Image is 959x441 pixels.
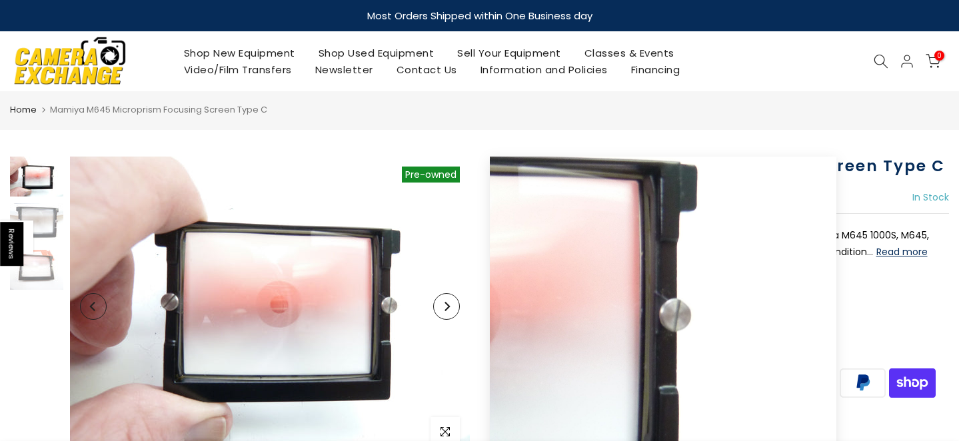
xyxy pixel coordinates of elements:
[738,366,788,399] img: google pay
[572,45,686,61] a: Classes & Events
[50,103,267,116] span: Mamiya M645 Microprism Focusing Screen Type C
[10,250,63,290] img: Mamiya M645 Microprism Focusing Screen Type C Medium Format Equipment - Medium Format Accessories...
[934,51,944,61] span: 0
[638,366,688,399] img: apple pay
[619,61,692,78] a: Financing
[490,399,540,432] img: visa
[433,293,460,320] button: Next
[10,203,63,243] img: Mamiya M645 Microprism Focusing Screen Type C Medium Format Equipment - Medium Format Accessories...
[80,293,107,320] button: Previous
[589,366,639,399] img: american express
[490,366,540,399] img: synchrony
[926,54,940,69] a: 0
[688,366,738,399] img: discover
[490,157,950,176] h1: Mamiya M645 Microprism Focusing Screen Type C
[610,282,676,292] span: Add to cart
[385,61,469,78] a: Contact Us
[172,61,303,78] a: Video/Film Transfers
[788,366,838,399] img: master
[307,45,446,61] a: Shop Used Equipment
[838,366,888,399] img: paypal
[539,366,589,399] img: amazon payments
[490,189,546,207] div: $59.99
[888,366,938,399] img: shopify pay
[303,61,385,78] a: Newsletter
[912,191,949,204] span: In Stock
[446,45,573,61] a: Sell Your Equipment
[490,336,726,353] a: More payment options
[469,61,619,78] a: Information and Policies
[367,9,592,23] strong: Most Orders Shipped within One Business day
[576,274,692,300] button: Add to cart
[10,157,63,197] img: Mamiya M645 Microprism Focusing Screen Type C Medium Format Equipment - Medium Format Accessories...
[10,103,37,117] a: Home
[876,246,928,258] button: Read more
[490,227,950,260] p: This is a Mamiya M645 Type C Microprism Focusing Screen for the Mamiya M645 1000S, M645, and M645...
[172,45,307,61] a: Shop New Equipment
